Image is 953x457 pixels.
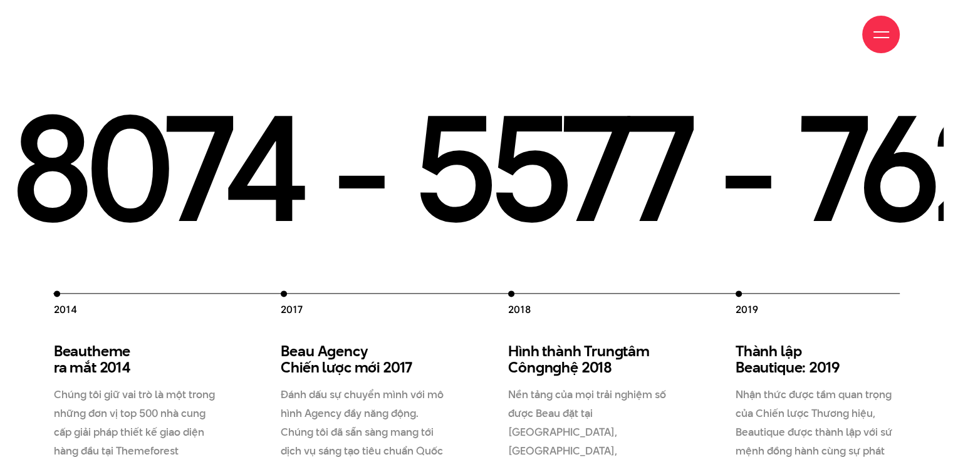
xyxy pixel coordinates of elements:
en: g [553,357,561,377]
h4: 2014 [54,303,219,317]
h4: 2017 [281,303,445,317]
h3: Beautheme ra mắt 2014 [54,343,219,375]
h3: Beau A ency Chiến lược mới 2017 [281,343,445,375]
en: g [536,357,544,377]
en: g [327,341,336,361]
h3: Thành lập Beautique: 2019 [736,343,900,375]
h3: Hình thành Trun tâm Côn n hệ 2018 [508,343,673,375]
h4: 2019 [736,303,900,317]
h4: 2018 [508,303,673,317]
en: g [615,341,623,361]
